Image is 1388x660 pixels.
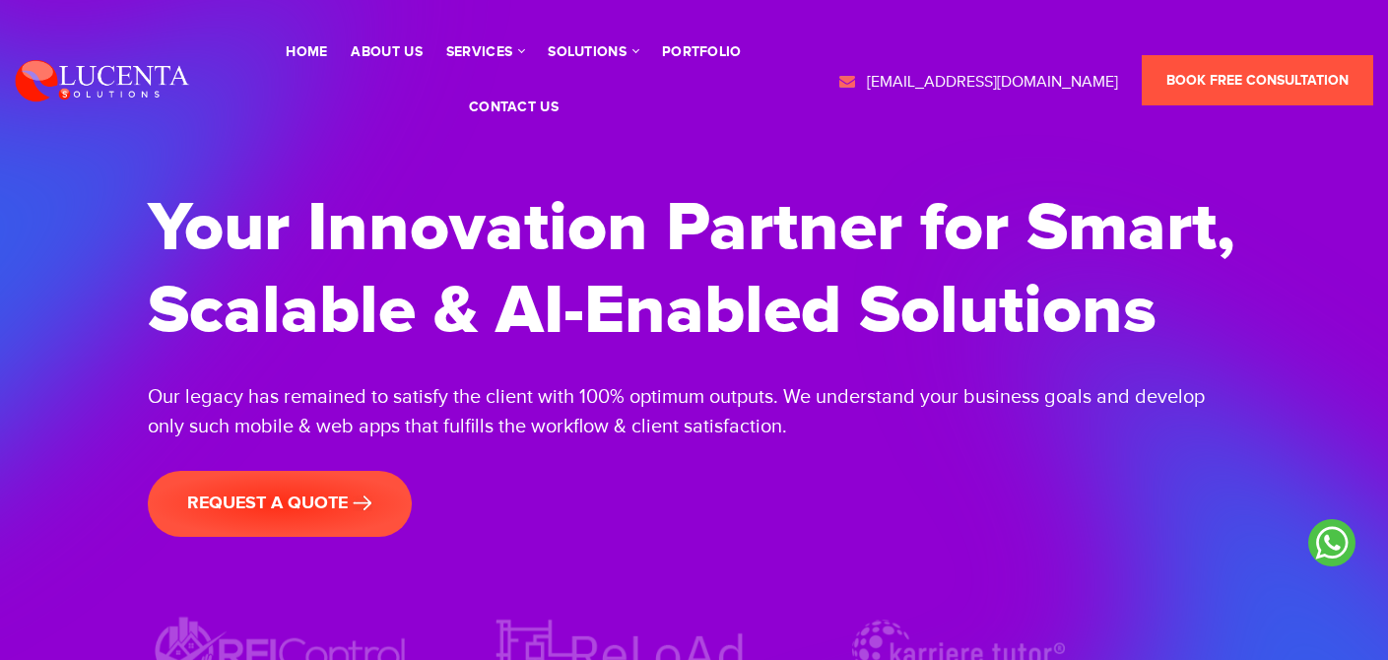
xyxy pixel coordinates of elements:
span: request a quote [187,493,372,514]
a: About Us [351,45,422,59]
h1: Your Innovation Partner for Smart, Scalable & AI-Enabled Solutions [148,187,1241,353]
a: Home [286,45,327,59]
a: request a quote [148,471,412,537]
img: Lucenta Solutions [15,57,190,102]
a: services [446,45,524,59]
a: contact us [469,100,559,114]
a: portfolio [662,45,742,59]
a: [EMAIL_ADDRESS][DOMAIN_NAME] [837,71,1118,95]
div: Our legacy has remained to satisfy the client with 100% optimum outputs. We understand your busin... [148,382,1241,441]
a: solutions [548,45,638,59]
img: banner-arrow.png [353,495,372,511]
a: Book Free Consultation [1142,55,1373,105]
span: Book Free Consultation [1166,72,1349,89]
